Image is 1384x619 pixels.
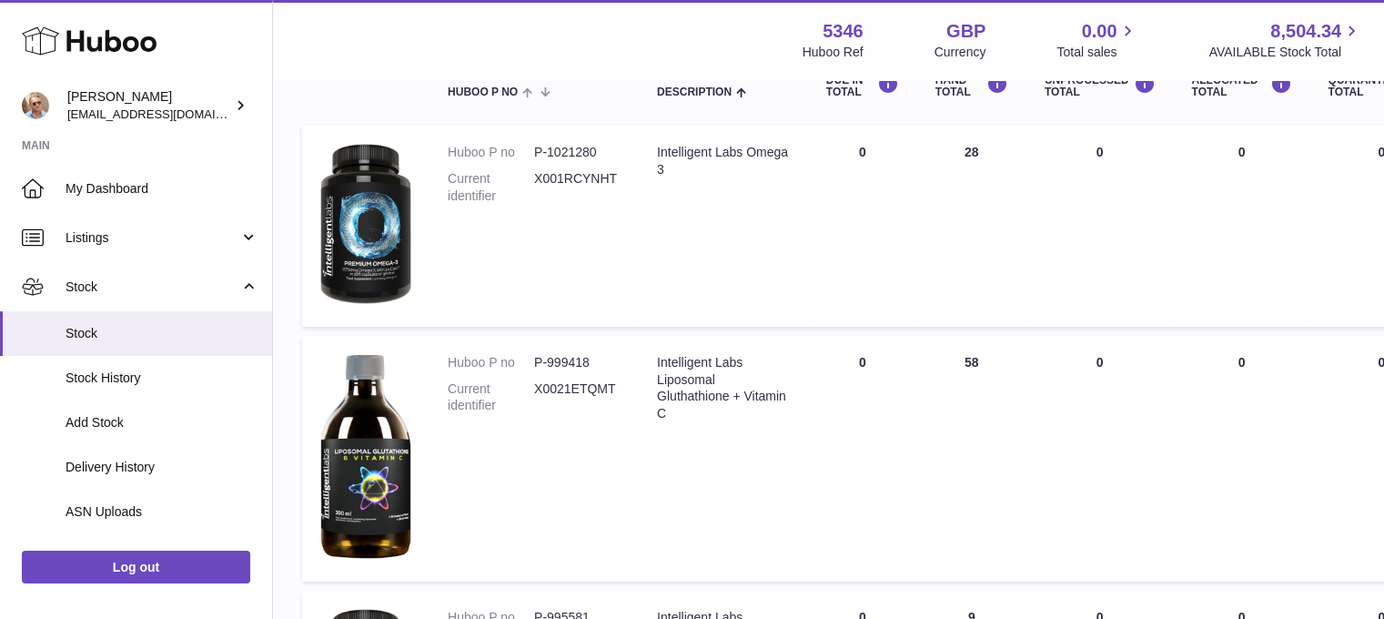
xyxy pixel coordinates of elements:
div: [PERSON_NAME] [67,88,231,123]
dt: Huboo P no [448,144,534,161]
span: Stock History [66,370,258,387]
dt: Huboo P no [448,354,534,371]
span: 0.00 [1082,19,1117,44]
span: ASN Uploads [66,503,258,521]
td: 0 [1026,336,1174,583]
dd: X0021ETQMT [534,381,621,415]
dd: X001RCYNHT [534,170,621,205]
img: product image [320,144,411,304]
span: Delivery History [66,459,258,476]
span: AVAILABLE Stock Total [1208,44,1362,61]
span: Huboo P no [448,86,518,98]
span: 8,504.34 [1270,19,1341,44]
div: Huboo Ref [803,44,864,61]
td: 0 [1173,336,1309,583]
dt: Current identifier [448,381,534,415]
td: 0 [808,126,917,327]
td: 28 [917,126,1026,327]
img: support@radoneltd.co.uk [22,92,49,119]
span: Stock [66,279,239,296]
td: 0 [1173,126,1309,327]
div: DUE IN TOTAL [826,74,899,98]
span: Add Stock [66,414,258,431]
div: Currency [934,44,986,61]
span: Stock [66,325,258,342]
span: Description [657,86,732,98]
span: My Dashboard [66,180,258,198]
dt: Current identifier [448,170,534,205]
a: 8,504.34 AVAILABLE Stock Total [1208,19,1362,61]
a: 0.00 Total sales [1056,19,1137,61]
span: Total sales [1056,44,1137,61]
dd: P-999418 [534,354,621,371]
div: Intelligent Labs Omega 3 [657,144,790,178]
td: 0 [808,336,917,583]
td: 0 [1026,126,1174,327]
div: UNPROCESSED Total [1045,74,1156,98]
strong: GBP [946,19,985,44]
span: Listings [66,229,239,247]
td: 58 [917,336,1026,583]
a: Log out [22,551,250,583]
strong: 5346 [823,19,864,44]
span: [EMAIL_ADDRESS][DOMAIN_NAME] [67,107,268,121]
dd: P-1021280 [534,144,621,161]
div: Intelligent Labs Liposomal Gluthathione + Vitamin C [657,354,790,423]
img: product image [320,354,411,560]
div: ON HAND Total [935,63,1008,99]
div: ALLOCATED Total [1191,74,1291,98]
